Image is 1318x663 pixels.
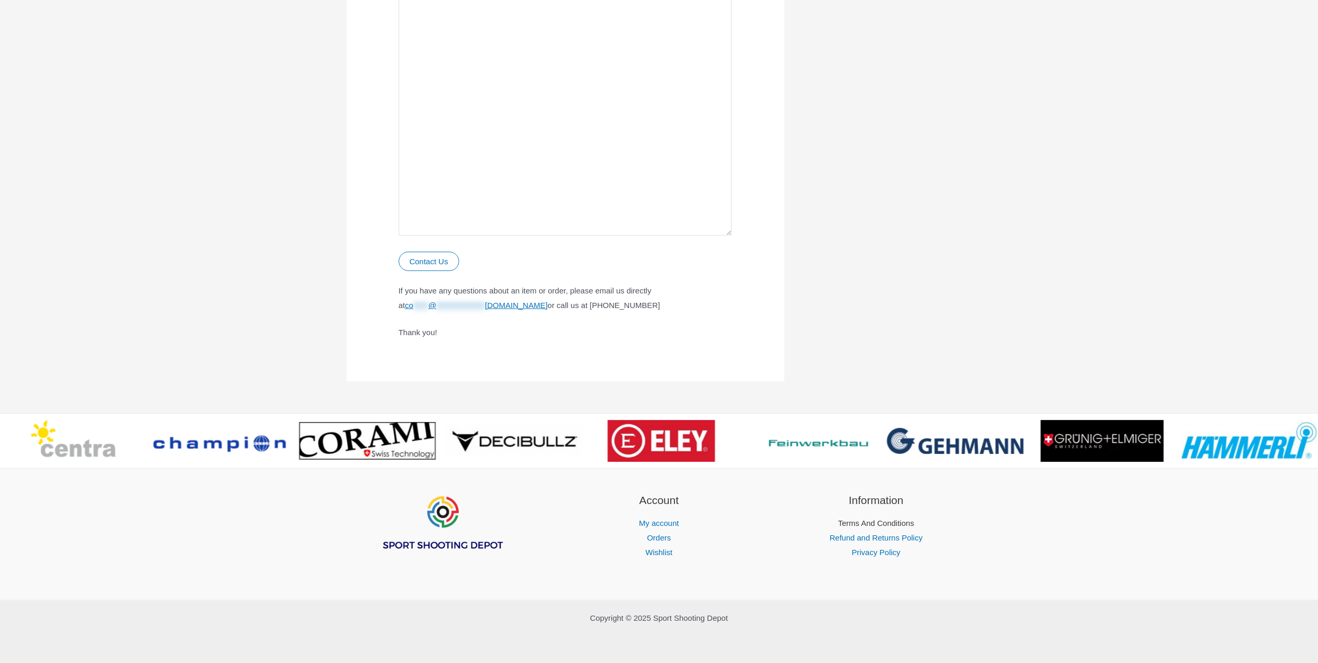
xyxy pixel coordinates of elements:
a: Refund and Returns Policy [830,533,922,542]
p: If you have any questions about an item or order, please email us directly at or call us at [PHON... [399,284,732,313]
button: Contact Us [399,252,459,271]
img: brand logo [608,420,715,462]
p: Thank you! [399,325,732,340]
span: This contact has been encoded by Anti-Spam by CleanTalk. Click to decode. To finish the decoding ... [405,301,548,310]
aside: Footer Widget 3 [781,492,972,560]
a: Terms And Conditions [838,519,914,527]
h2: Account [563,492,755,509]
aside: Footer Widget 2 [563,492,755,560]
aside: Footer Widget 1 [347,492,538,576]
a: My account [639,519,679,527]
a: Wishlist [646,548,673,557]
h2: Information [781,492,972,509]
a: Orders [647,533,671,542]
nav: Account [563,516,755,560]
nav: Information [781,516,972,560]
a: Privacy Policy [852,548,900,557]
p: Copyright © 2025 Sport Shooting Depot [347,611,972,625]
